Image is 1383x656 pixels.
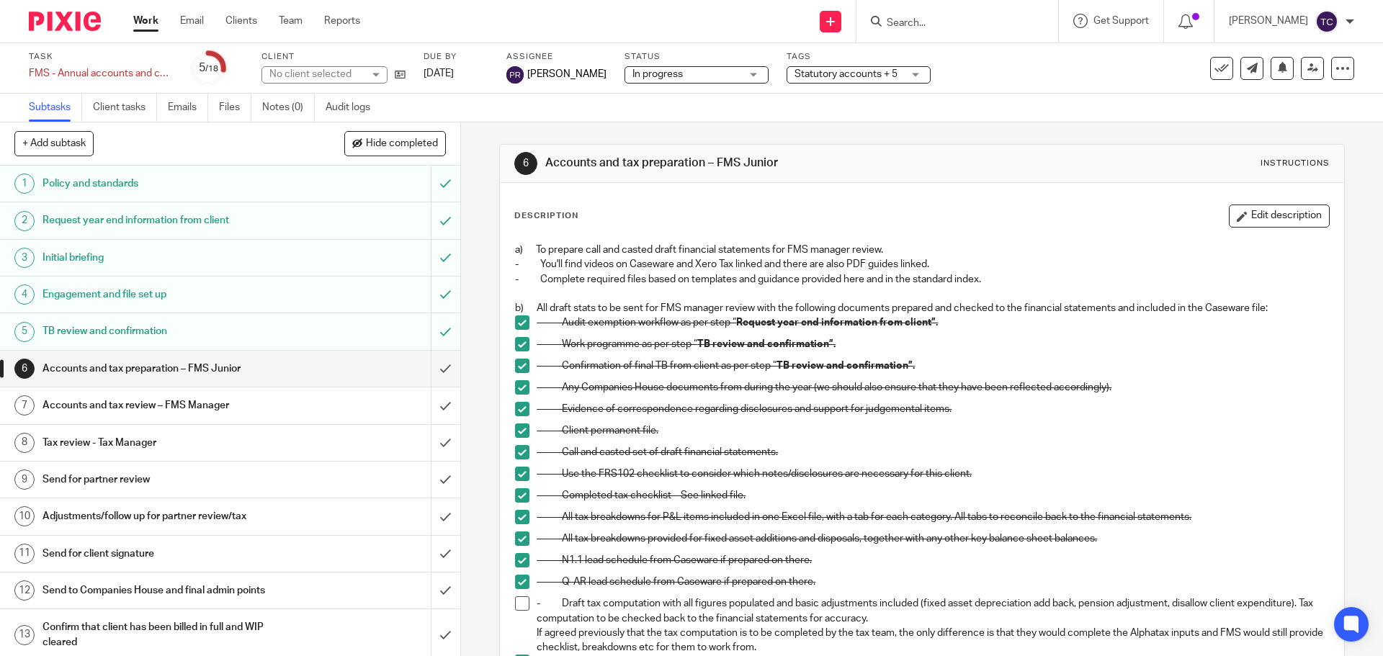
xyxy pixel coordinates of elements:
h1: TB review and confirmation [42,320,292,342]
h1: Policy and standards [42,173,292,194]
p: - Draft tax computation with all figures populated and basic adjustments included (fixed asset de... [537,596,1328,626]
p: - Call and casted set of draft financial statements. [537,445,1328,459]
a: Clients [225,14,257,28]
p: - N1.1 lead schedule from Caseware if prepared on there. [537,553,1328,567]
label: Due by [424,51,488,63]
h1: Send for client signature [42,543,292,565]
a: Notes (0) [262,94,315,122]
button: Edit description [1229,205,1330,228]
strong: Request year end information from client”. [736,318,938,328]
span: [DATE] [424,68,454,78]
label: Tags [787,51,931,63]
h1: Engagement and file set up [42,284,292,305]
p: - Q-AR lead schedule from Caseware if prepared on there. [537,575,1328,589]
div: 7 [14,395,35,415]
div: 11 [14,544,35,564]
h1: Accounts and tax preparation – FMS Junior [545,156,953,171]
label: Client [261,51,406,63]
a: Team [279,14,303,28]
img: svg%3E [506,66,524,84]
span: [PERSON_NAME] [527,67,607,81]
a: Work [133,14,158,28]
p: - All tax breakdowns provided for fixed asset additions and disposals, together with any other ke... [537,531,1328,546]
h1: Send to Companies House and final admin points [42,580,292,601]
label: Status [625,51,769,63]
div: 9 [14,469,35,490]
h1: Initial briefing [42,247,292,269]
p: - All tax breakdowns for P&L items included in one Excel file, with a tab for each category. All ... [537,510,1328,524]
span: Get Support [1093,16,1149,26]
a: Subtasks [29,94,82,122]
input: Search [885,17,1015,30]
div: 3 [14,248,35,268]
div: Instructions [1261,158,1330,169]
p: b) All draft stats to be sent for FMS manager review with the following documents prepared and ch... [515,301,1328,315]
div: 10 [14,506,35,526]
span: Hide completed [366,138,438,150]
h1: Adjustments/follow up for partner review/tax [42,506,292,527]
div: 12 [14,580,35,601]
a: Client tasks [93,94,157,122]
div: FMS - Annual accounts and corporation tax - December 2024 [29,66,173,81]
img: Pixie [29,12,101,31]
p: - Completed tax checklist – See linked file. [537,488,1328,503]
img: svg%3E [1315,10,1338,33]
div: 13 [14,625,35,645]
strong: TB review and confirmation”. [697,339,836,349]
p: Description [514,210,578,222]
label: Task [29,51,173,63]
h1: Tax review - Tax Manager [42,432,292,454]
span: In progress [632,69,683,79]
p: - Use the FRS102 checklist to consider which notes/disclosures are necessary for this client. [537,467,1328,481]
div: 1 [14,174,35,194]
span: Statutory accounts + 5 [795,69,898,79]
p: a) To prepare call and casted draft financial statements for FMS manager review. [515,243,1328,257]
div: 2 [14,211,35,231]
h1: Send for partner review [42,469,292,490]
div: 8 [14,433,35,453]
a: Audit logs [326,94,381,122]
h1: Request year end information from client [42,210,292,231]
div: 5 [14,322,35,342]
a: Files [219,94,251,122]
p: - Client permanent file. [537,423,1328,438]
div: 4 [14,284,35,305]
button: Hide completed [344,131,446,156]
div: 6 [514,152,537,175]
p: - Confirmation of final TB from client as per step “ [537,359,1328,373]
h1: Accounts and tax review – FMS Manager [42,395,292,416]
a: Reports [324,14,360,28]
small: /18 [205,65,218,73]
a: Emails [168,94,208,122]
p: - Complete required files based on templates and guidance provided here and in the standard index. [515,272,1328,287]
div: 6 [14,359,35,379]
p: - Any Companies House documents from during the year (we should also ensure that they have been r... [537,380,1328,395]
div: FMS - Annual accounts and corporation tax - [DATE] [29,66,173,81]
p: - You'll find videos on Caseware and Xero Tax linked and there are also PDF guides linked. [515,257,1328,271]
h1: Confirm that client has been billed in full and WIP cleared [42,616,292,653]
p: If agreed previously that the tax computation is to be completed by the tax team, the only differ... [537,626,1328,655]
div: 5 [199,60,218,76]
h1: Accounts and tax preparation – FMS Junior [42,358,292,379]
p: - Audit exemption workflow as per step “ [537,315,1328,330]
p: - Work programme as per step “ [537,337,1328,351]
p: [PERSON_NAME] [1229,14,1308,28]
div: No client selected [269,67,363,81]
button: + Add subtask [14,131,94,156]
label: Assignee [506,51,607,63]
strong: TB review and confirmation”. [776,361,915,371]
p: - Evidence of correspondence regarding disclosures and support for judgemental items. [537,402,1328,416]
a: Email [180,14,204,28]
